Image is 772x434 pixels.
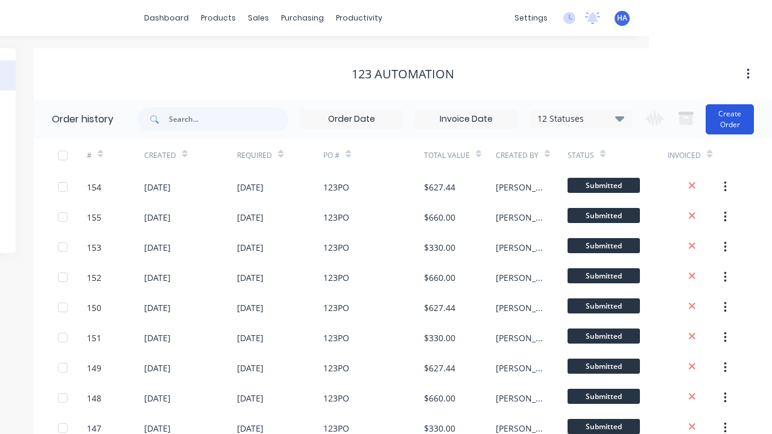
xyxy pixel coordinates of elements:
[496,332,543,344] div: [PERSON_NAME]
[496,150,539,161] div: Created By
[617,13,627,24] span: HA
[568,208,640,223] span: Submitted
[237,271,264,284] div: [DATE]
[424,139,496,172] div: Total Value
[568,298,640,313] span: Submitted
[237,181,264,193] div: [DATE]
[144,150,176,161] div: Created
[424,211,455,224] div: $660.00
[237,150,272,161] div: Required
[496,362,543,374] div: [PERSON_NAME]
[87,392,101,404] div: 148
[87,271,101,284] div: 152
[424,181,455,193] div: $627.44
[144,301,171,314] div: [DATE]
[237,139,323,172] div: Required
[144,392,171,404] div: [DATE]
[237,211,264,224] div: [DATE]
[52,112,113,127] div: Order history
[416,110,517,128] input: Invoice Date
[323,211,349,224] div: 123PO
[87,362,101,374] div: 149
[568,419,640,434] span: Submitted
[424,271,455,284] div: $660.00
[568,268,640,283] span: Submitted
[323,301,349,314] div: 123PO
[330,9,388,27] div: productivity
[496,301,543,314] div: [PERSON_NAME]
[568,178,640,193] span: Submitted
[301,110,402,128] input: Order Date
[323,332,349,344] div: 123PO
[144,271,171,284] div: [DATE]
[424,392,455,404] div: $660.00
[668,139,725,172] div: Invoiced
[568,329,640,344] span: Submitted
[424,241,455,254] div: $330.00
[496,241,543,254] div: [PERSON_NAME]
[323,271,349,284] div: 123PO
[568,238,640,253] span: Submitted
[275,9,330,27] div: purchasing
[568,359,640,374] span: Submitted
[496,392,543,404] div: [PERSON_NAME]
[87,139,144,172] div: #
[323,392,349,404] div: 123PO
[237,301,264,314] div: [DATE]
[323,139,424,172] div: PO #
[496,139,568,172] div: Created By
[706,104,754,134] button: Create Order
[87,211,101,224] div: 155
[87,150,92,161] div: #
[237,362,264,374] div: [DATE]
[237,392,264,404] div: [DATE]
[144,362,171,374] div: [DATE]
[323,150,340,161] div: PO #
[323,362,349,374] div: 123PO
[242,9,275,27] div: sales
[144,241,171,254] div: [DATE]
[144,332,171,344] div: [DATE]
[568,150,594,161] div: Status
[424,332,455,344] div: $330.00
[352,67,454,81] div: 123 Automation
[668,150,701,161] div: Invoiced
[87,241,101,254] div: 153
[323,241,349,254] div: 123PO
[169,107,288,131] input: Search...
[323,181,349,193] div: 123PO
[138,9,195,27] a: dashboard
[530,112,631,125] div: 12 Statuses
[508,9,554,27] div: settings
[237,332,264,344] div: [DATE]
[87,301,101,314] div: 150
[87,332,101,344] div: 151
[568,139,668,172] div: Status
[496,271,543,284] div: [PERSON_NAME]
[144,139,238,172] div: Created
[496,181,543,193] div: [PERSON_NAME]
[568,389,640,404] span: Submitted
[424,150,470,161] div: Total Value
[195,9,242,27] div: products
[237,241,264,254] div: [DATE]
[87,181,101,193] div: 154
[144,181,171,193] div: [DATE]
[424,301,455,314] div: $627.44
[144,211,171,224] div: [DATE]
[496,211,543,224] div: [PERSON_NAME]
[424,362,455,374] div: $627.44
